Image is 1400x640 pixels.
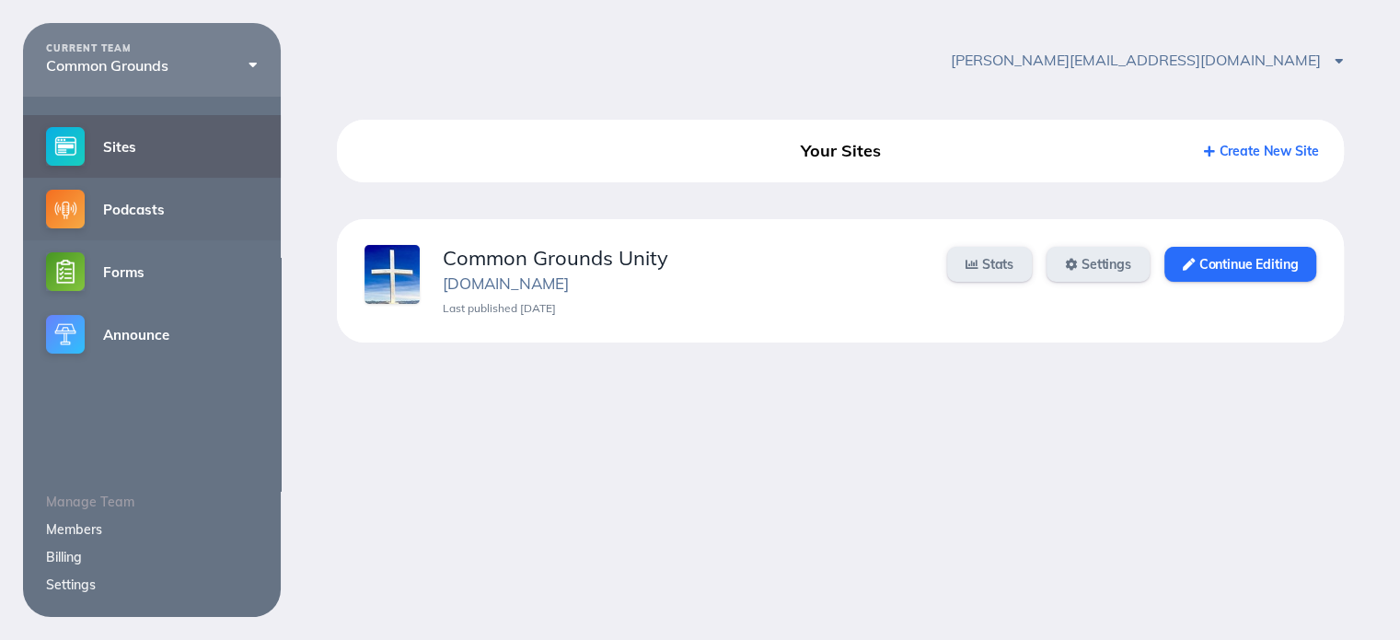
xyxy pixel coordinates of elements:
a: [DOMAIN_NAME] [443,273,569,293]
a: Continue Editing [1164,247,1316,282]
a: Sites [23,115,281,178]
a: Settings [1047,247,1150,282]
img: forms-small@2x.png [46,252,85,291]
img: xtnzjxaqg6bxxkxj.jpg [364,245,420,303]
div: Common Grounds Unity [443,247,924,270]
a: Stats [947,247,1032,282]
a: Podcasts [23,178,281,240]
a: Announce [23,303,281,366]
span: Manage Team [46,494,134,510]
div: Last published [DATE] [443,302,924,315]
a: Settings [46,576,96,593]
img: sites-small@2x.png [46,127,85,166]
div: Common Grounds [46,57,258,74]
a: Forms [23,240,281,303]
a: Members [46,521,102,538]
img: announce-small@2x.png [46,315,85,354]
a: Billing [46,549,82,565]
img: podcasts-small@2x.png [46,190,85,228]
div: CURRENT TEAM [46,43,258,54]
div: Your Sites [681,134,1000,168]
span: [PERSON_NAME][EMAIL_ADDRESS][DOMAIN_NAME] [951,51,1344,69]
a: Create New Site [1204,143,1319,159]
